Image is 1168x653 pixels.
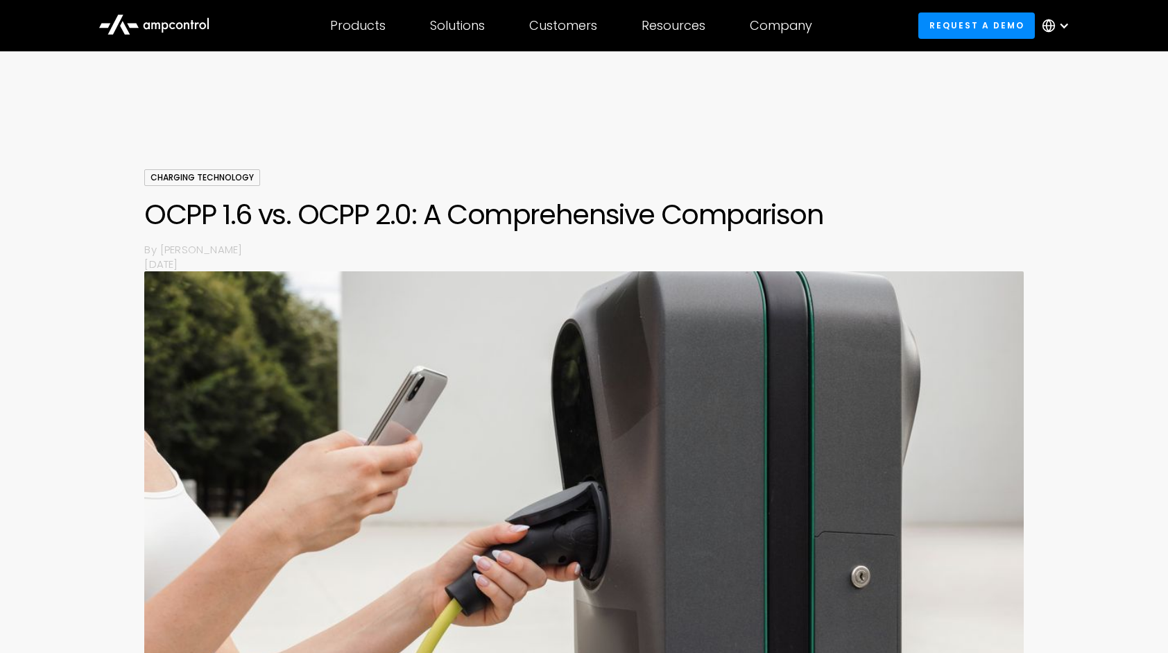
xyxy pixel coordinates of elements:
h1: OCPP 1.6 vs. OCPP 2.0: A Comprehensive Comparison [144,198,1023,231]
div: Products [330,18,386,33]
div: Customers [529,18,597,33]
div: Solutions [430,18,485,33]
div: Resources [642,18,705,33]
p: [PERSON_NAME] [160,242,1024,257]
div: Company [750,18,812,33]
p: By [144,242,160,257]
a: Request a demo [918,12,1035,38]
p: [DATE] [144,257,1023,271]
div: Charging Technology [144,169,260,186]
